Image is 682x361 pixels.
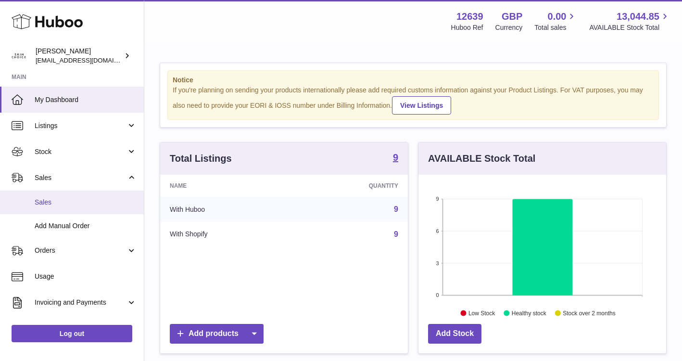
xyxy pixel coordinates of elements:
[436,260,439,266] text: 3
[35,221,137,231] span: Add Manual Order
[563,309,615,316] text: Stock over 2 months
[512,309,547,316] text: Healthy stock
[436,228,439,234] text: 6
[12,325,132,342] a: Log out
[617,10,659,23] span: 13,044.85
[12,49,26,63] img: admin@skinchoice.com
[35,173,126,182] span: Sales
[428,324,481,344] a: Add Stock
[428,152,535,165] h3: AVAILABLE Stock Total
[173,76,654,85] strong: Notice
[502,10,522,23] strong: GBP
[35,95,137,104] span: My Dashboard
[35,147,126,156] span: Stock
[35,272,137,281] span: Usage
[436,292,439,298] text: 0
[393,153,398,164] a: 9
[160,197,294,222] td: With Huboo
[392,96,451,115] a: View Listings
[36,47,122,65] div: [PERSON_NAME]
[495,23,523,32] div: Currency
[436,196,439,202] text: 9
[468,309,495,316] text: Low Stock
[534,10,577,32] a: 0.00 Total sales
[451,23,483,32] div: Huboo Ref
[170,152,232,165] h3: Total Listings
[160,222,294,247] td: With Shopify
[160,175,294,197] th: Name
[589,10,670,32] a: 13,044.85 AVAILABLE Stock Total
[36,56,141,64] span: [EMAIL_ADDRESS][DOMAIN_NAME]
[173,86,654,115] div: If you're planning on sending your products internationally please add required customs informati...
[456,10,483,23] strong: 12639
[170,324,264,344] a: Add products
[35,121,126,130] span: Listings
[534,23,577,32] span: Total sales
[35,198,137,207] span: Sales
[294,175,408,197] th: Quantity
[393,153,398,162] strong: 9
[35,298,126,307] span: Invoicing and Payments
[394,230,398,238] a: 9
[394,205,398,213] a: 9
[548,10,567,23] span: 0.00
[35,246,126,255] span: Orders
[589,23,670,32] span: AVAILABLE Stock Total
